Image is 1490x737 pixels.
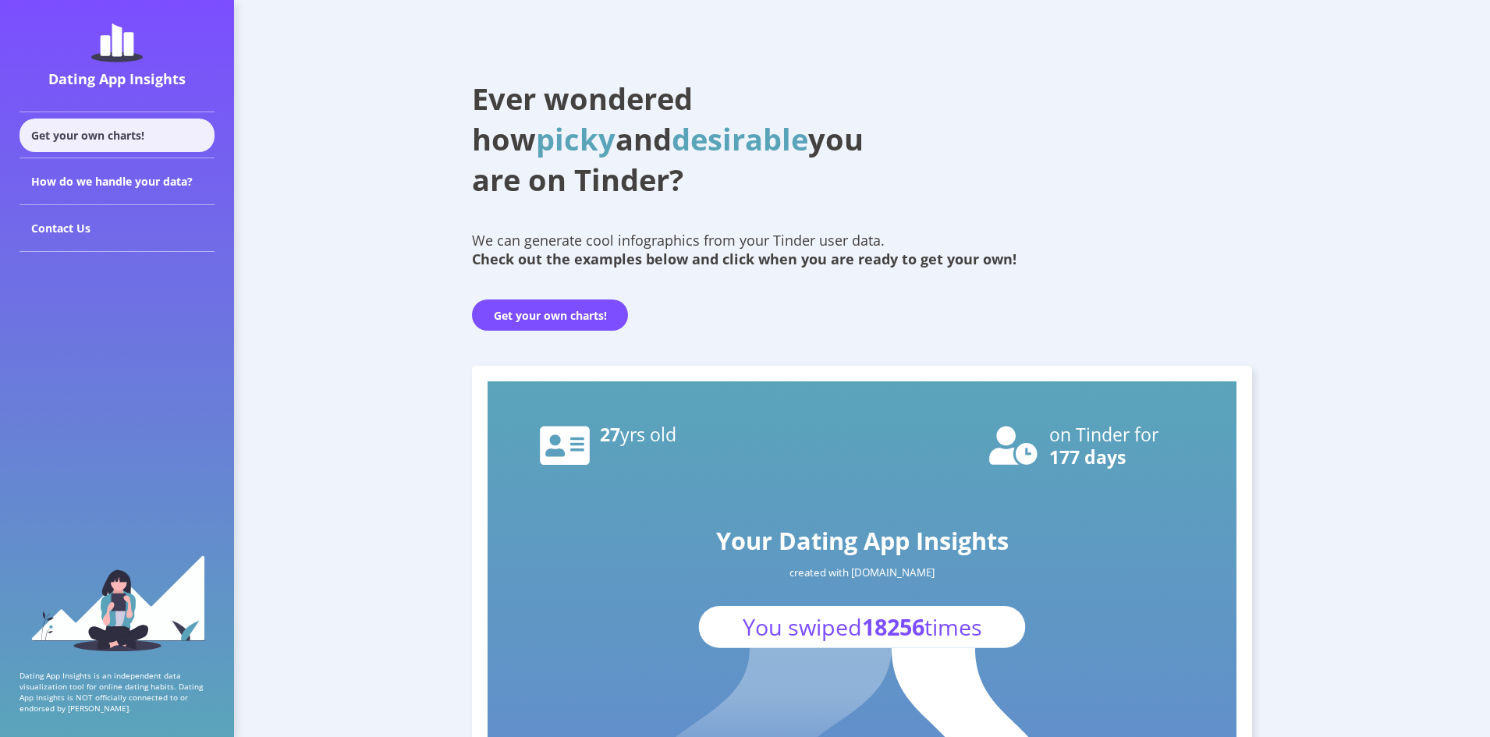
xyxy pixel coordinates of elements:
text: created with [DOMAIN_NAME] [789,565,935,579]
text: You swiped [743,611,982,642]
img: dating-app-insights-logo.5abe6921.svg [91,23,143,62]
button: Get your own charts! [472,299,628,331]
span: desirable [672,119,808,159]
text: 177 days [1049,445,1126,469]
text: 27 [600,422,676,447]
tspan: times [924,611,982,642]
text: on Tinder for [1049,422,1159,447]
div: Dating App Insights [23,69,211,88]
b: Check out the examples below and click when you are ready to get your own! [472,250,1016,268]
div: How do we handle your data? [20,158,215,205]
tspan: 18256 [862,611,924,642]
div: We can generate cool infographics from your Tinder user data. [472,231,1252,268]
img: sidebar_girl.91b9467e.svg [30,554,205,651]
div: Get your own charts! [20,119,215,152]
tspan: yrs old [620,422,676,447]
span: picky [536,119,616,159]
div: Contact Us [20,205,215,252]
p: Dating App Insights is an independent data visualization tool for online dating habits. Dating Ap... [20,670,215,714]
h1: Ever wondered how and you are on Tinder? [472,78,901,200]
text: Your Dating App Insights [716,524,1009,557]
